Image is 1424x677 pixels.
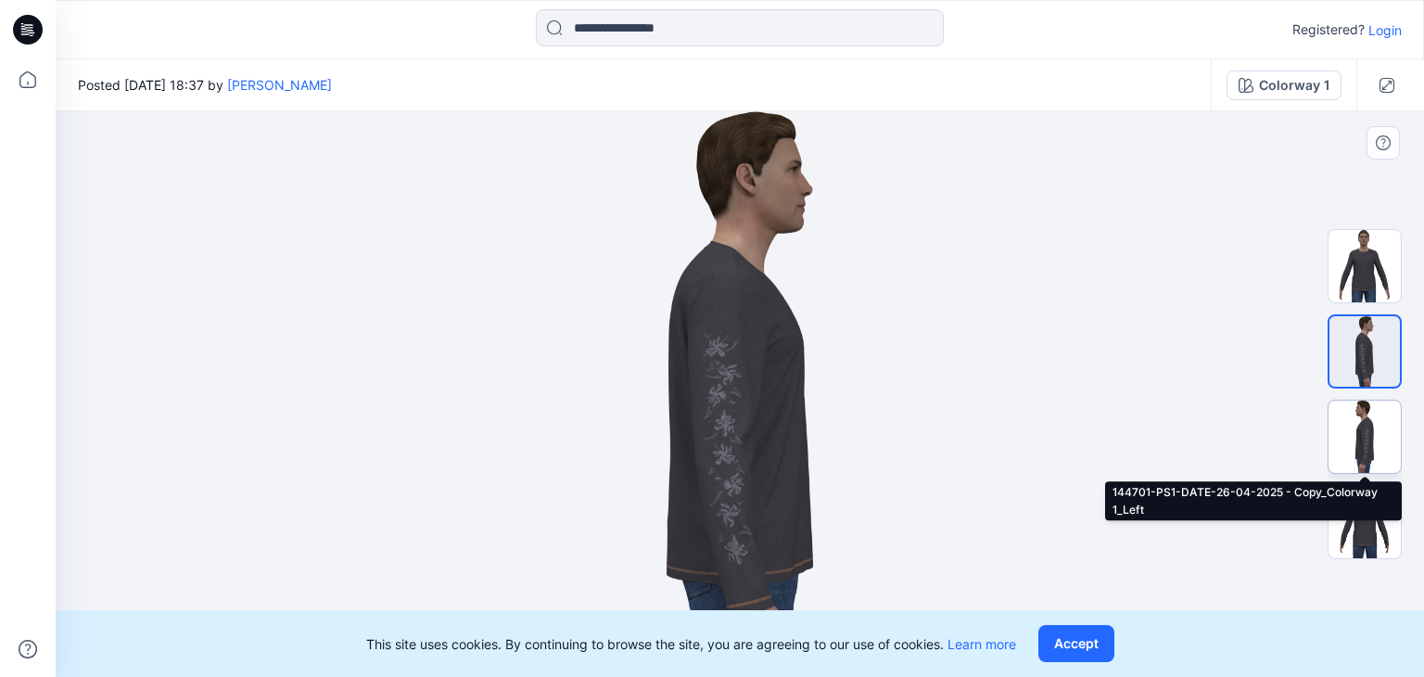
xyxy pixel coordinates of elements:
a: [PERSON_NAME] [227,77,332,93]
img: 144701-PS1-DATE-26-04-2025 - Copy_Colorway 1_Right [1329,316,1400,387]
img: 144701-PS1-DATE-26-04-2025 - Copy_Colorway 1_Back [1329,486,1401,558]
button: Colorway 1 [1227,70,1341,100]
img: eyJhbGciOiJIUzI1NiIsImtpZCI6IjAiLCJzbHQiOiJzZXMiLCJ0eXAiOiJKV1QifQ.eyJkYXRhIjp7InR5cGUiOiJzdG9yYW... [667,111,813,677]
button: Accept [1038,625,1114,662]
span: Posted [DATE] 18:37 by [78,75,332,95]
p: Login [1368,20,1402,40]
div: Colorway 1 [1259,75,1329,96]
a: Learn more [947,636,1016,652]
p: This site uses cookies. By continuing to browse the site, you are agreeing to our use of cookies. [366,634,1016,654]
img: 144701-PS1-DATE-26-04-2025 - frt_Colorway 1 [1329,230,1401,302]
p: Registered? [1292,19,1365,41]
img: 144701-PS1-DATE-26-04-2025 - Copy_Colorway 1_Left [1329,401,1401,473]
